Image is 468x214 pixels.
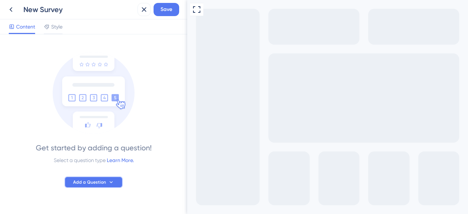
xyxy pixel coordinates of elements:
[154,3,179,16] button: Save
[53,52,135,134] img: empty-step-icon
[107,157,134,163] a: Learn More.
[36,143,152,153] div: Get started by adding a question!
[161,5,172,14] span: Save
[23,4,135,15] div: New Survey
[54,156,134,165] div: Select a question type
[73,179,106,185] span: Add a Question
[64,176,123,188] button: Add a Question
[16,22,35,31] span: Content
[51,22,63,31] span: Style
